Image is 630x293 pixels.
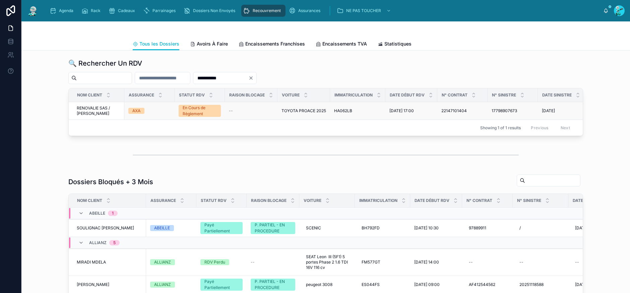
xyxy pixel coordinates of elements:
span: 17798907673 [492,108,517,114]
span: N° Sinistre [492,92,516,98]
span: Date Début RDV [415,198,449,203]
span: / [519,225,521,231]
a: Recouvrement [241,5,286,17]
h1: 🔍 Rechercher Un RDV [68,59,142,68]
div: En Cours de Règlement [183,105,217,117]
a: 20251118588 [517,279,564,290]
span: [DATE] 09:00 [414,282,440,287]
a: HA062LB [334,108,381,114]
a: BH792FD [359,223,406,233]
span: NE PAS TOUCHER [346,8,381,13]
span: Recouvrement [253,8,281,13]
span: Tous les Dossiers [139,41,179,47]
span: [DATE] [575,225,588,231]
span: Nom Client [77,198,102,203]
span: Date Sinistre [573,198,602,203]
span: 22147101404 [441,108,467,114]
a: ABEILLE [150,225,192,231]
div: P. PARTIEL - EN PROCEDURE [255,222,291,234]
a: -- [251,260,295,265]
div: -- [519,260,523,265]
span: Showing 1 of 1 results [480,125,521,131]
a: [DATE] [572,279,615,290]
span: ES044FS [362,282,380,287]
a: peugeot 3008 [303,279,351,290]
span: Statut RDV [201,198,227,203]
span: [DATE] 17:00 [389,108,414,114]
a: Payé Partiellement [200,222,243,234]
div: -- [575,260,579,265]
span: Agenda [59,8,73,13]
span: ABEILLE [89,211,105,216]
span: Avoirs À Faire [197,41,228,47]
span: Nom Client [77,92,102,98]
div: RDV Perdu [204,259,225,265]
span: Date Début RDV [390,92,425,98]
span: SCENIC [306,225,321,231]
span: N° Contrat [442,92,467,98]
span: Encaissements TVA [322,41,367,47]
a: [DATE] 14:00 [414,260,458,265]
a: / [517,223,564,233]
div: ALLIANZ [154,282,171,288]
span: AF412544562 [469,282,495,287]
span: SOULIGNAC [PERSON_NAME] [77,225,134,231]
a: [DATE] 17:00 [389,108,433,114]
a: Assurances [287,5,325,17]
a: 17798907673 [492,108,534,114]
a: Tous les Dossiers [133,38,179,51]
a: -- [229,108,273,114]
div: 5 [113,240,116,245]
div: P. PARTIEL - EN PROCEDURE [255,279,291,291]
a: Agenda [48,5,78,17]
a: ALLIANZ [150,282,192,288]
span: Immatriculation [359,198,397,203]
a: En Cours de Règlement [179,105,221,117]
span: -- [229,108,233,114]
img: App logo [27,5,39,16]
a: Dossiers Non Envoyés [182,5,240,17]
span: Immatriculation [334,92,373,98]
span: 97889911 [469,225,486,231]
span: [DATE] 14:00 [414,260,439,265]
span: Dossiers Non Envoyés [193,8,235,13]
a: AF412544562 [466,279,509,290]
div: Payé Partiellement [204,222,239,234]
div: scrollable content [44,3,603,18]
a: FM577GT [359,257,406,268]
span: peugeot 3008 [306,282,332,287]
a: SEAT Leon III (5F1) 5 portes Phase 2 1.6 TDI 16V 116 cv [303,251,351,273]
span: BH792FD [362,225,380,231]
span: Raison Blocage [251,198,287,203]
a: TOYOTA PROACE 2025 [281,108,326,114]
a: Encaissements TVA [316,38,367,51]
a: Avoirs À Faire [190,38,228,51]
a: RDV Perdu [200,259,243,265]
a: Encaissements Franchises [239,38,305,51]
a: [PERSON_NAME] [77,282,142,287]
div: AXA [132,108,140,114]
span: SEAT Leon III (5F1) 5 portes Phase 2 1.6 TDI 16V 116 cv [306,254,348,270]
a: AXA [128,108,171,114]
a: [DATE] 09:00 [414,282,458,287]
span: N° Contrat [466,198,492,203]
a: ALLIANZ [150,259,192,265]
button: Clear [248,75,256,81]
a: Payé Partiellement [200,279,243,291]
a: 22147101404 [441,108,484,114]
div: 1 [112,211,114,216]
span: RENOVALIE SAS / [PERSON_NAME] [77,105,120,116]
span: -- [251,260,255,265]
span: Assurance [129,92,154,98]
span: Assurance [150,198,176,203]
a: ES044FS [359,279,406,290]
span: HA062LB [334,108,352,114]
a: P. PARTIEL - EN PROCEDURE [251,279,295,291]
div: -- [469,260,473,265]
a: SOULIGNAC [PERSON_NAME] [77,225,142,231]
span: Encaissements Franchises [245,41,305,47]
a: Statistiques [378,38,412,51]
h1: Dossiers Bloqués + 3 Mois [68,177,153,187]
span: N° Sinistre [517,198,541,203]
